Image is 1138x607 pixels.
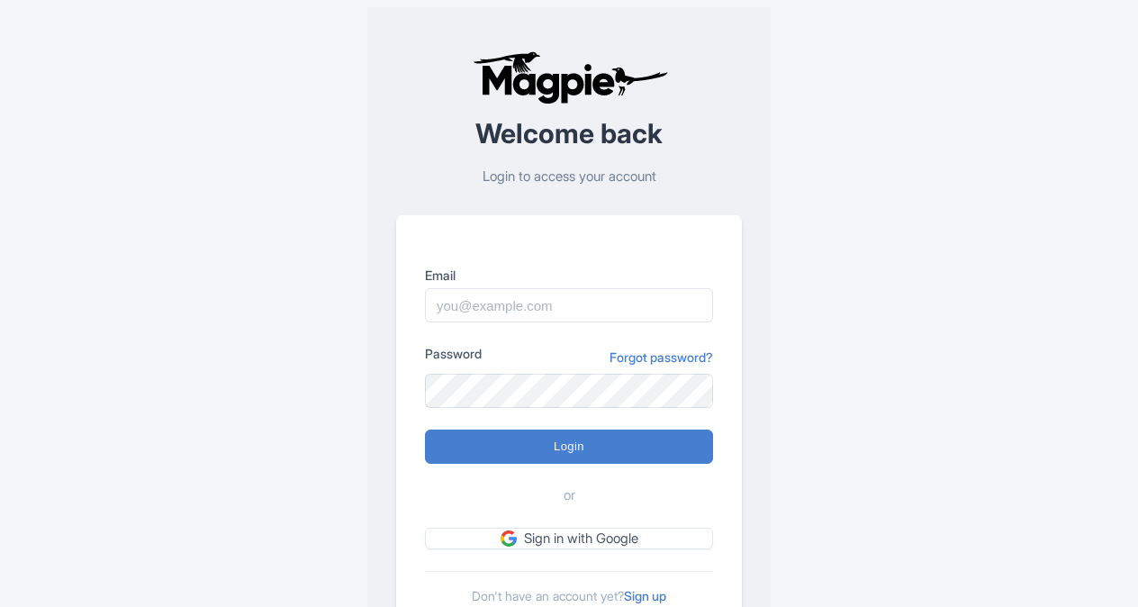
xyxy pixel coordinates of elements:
[396,167,742,187] p: Login to access your account
[425,266,713,285] label: Email
[610,348,713,367] a: Forgot password?
[425,288,713,322] input: you@example.com
[564,485,575,506] span: or
[396,119,742,149] h2: Welcome back
[501,530,517,547] img: google.svg
[425,344,482,363] label: Password
[624,588,666,603] a: Sign up
[425,430,713,464] input: Login
[468,50,671,104] img: logo-ab69f6fb50320c5b225c76a69d11143b.png
[425,528,713,550] a: Sign in with Google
